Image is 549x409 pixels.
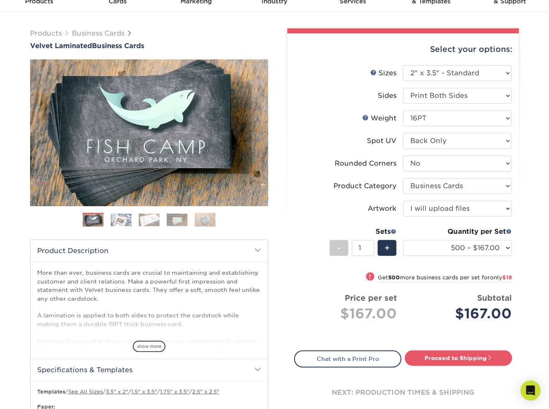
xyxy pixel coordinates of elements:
a: See All Sizes [68,389,103,395]
h2: Specifications & Templates [30,359,268,381]
span: - [337,242,341,254]
div: $167.00 [301,304,397,324]
div: Sides [378,91,396,101]
a: 1.5" x 3.5" [131,389,157,395]
a: Products [30,29,62,37]
div: Open Intercom Messenger [521,381,541,401]
a: 1.75" x 3.5" [160,389,189,395]
h1: Business Cards [30,42,268,50]
div: Product Category [333,181,396,191]
img: Velvet Laminated 01 [30,14,268,252]
span: + [384,242,390,254]
div: Artwork [368,204,396,214]
span: Velvet Laminated [30,42,92,50]
img: Business Cards 03 [139,214,160,226]
span: $18 [502,274,512,281]
h2: Product Description [30,240,268,261]
div: $167.00 [409,304,512,324]
a: 3.5" x 2" [106,389,128,395]
iframe: Google Customer Reviews [2,383,71,406]
img: Business Cards 01 [83,210,104,231]
p: More than ever, business cards are crucial to maintaining and establishing customer and client re... [37,268,261,405]
div: Weight [362,113,396,123]
a: Business Cards [72,29,125,37]
strong: 500 [388,274,400,281]
a: 2.5" x 2.5" [192,389,219,395]
div: Quantity per Set [403,227,512,237]
span: ! [369,273,371,281]
div: Spot UV [367,136,396,146]
strong: Subtotal [477,293,512,302]
small: Get more business cards per set for [378,274,512,283]
a: Chat with a Print Pro [294,350,402,367]
a: Proceed to Shipping [405,350,512,366]
span: only [490,274,512,281]
span: show more [133,341,165,352]
strong: Price per set [345,293,397,302]
div: Sets [330,227,396,237]
img: Business Cards 04 [167,214,188,226]
div: Select your options: [294,33,512,65]
img: Business Cards 02 [111,214,132,226]
a: Velvet LaminatedBusiness Cards [30,42,268,50]
div: Rounded Corners [335,158,396,169]
img: Business Cards 05 [195,213,216,227]
div: Sizes [370,68,396,78]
